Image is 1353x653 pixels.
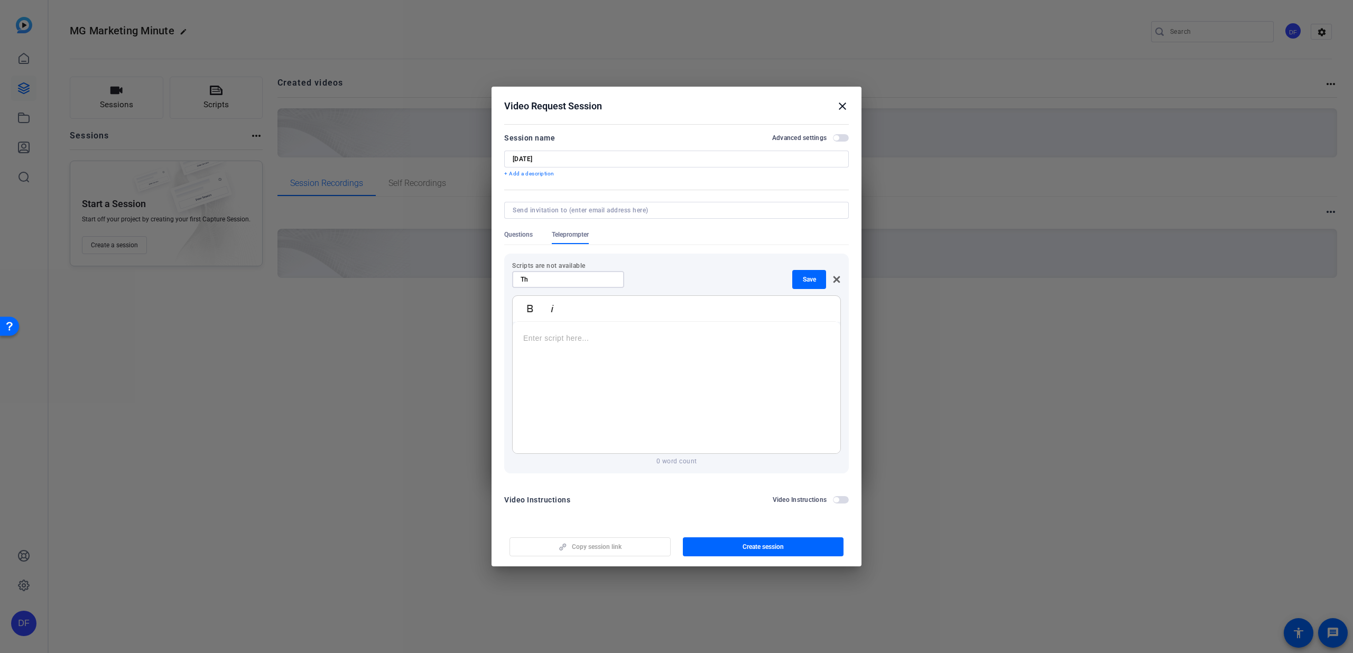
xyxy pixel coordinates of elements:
[504,230,533,239] span: Questions
[803,275,816,284] span: Save
[743,543,784,551] span: Create session
[512,457,841,465] p: 0 word count
[542,298,562,319] button: Italic (⌘I)
[773,496,827,504] h2: Video Instructions
[504,170,849,178] p: + Add a description
[513,155,840,163] input: Enter Session Name
[504,132,555,144] div: Session name
[772,134,827,142] h2: Advanced settings
[520,298,540,319] button: Bold (⌘B)
[792,270,826,289] button: Save
[683,537,844,556] button: Create session
[504,493,570,506] div: Video Instructions
[512,262,841,270] p: Scripts are not available
[552,230,589,239] span: Teleprompter
[513,206,836,214] input: Send invitation to (enter email address here)
[504,100,849,113] div: Video Request Session
[836,100,849,113] mat-icon: close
